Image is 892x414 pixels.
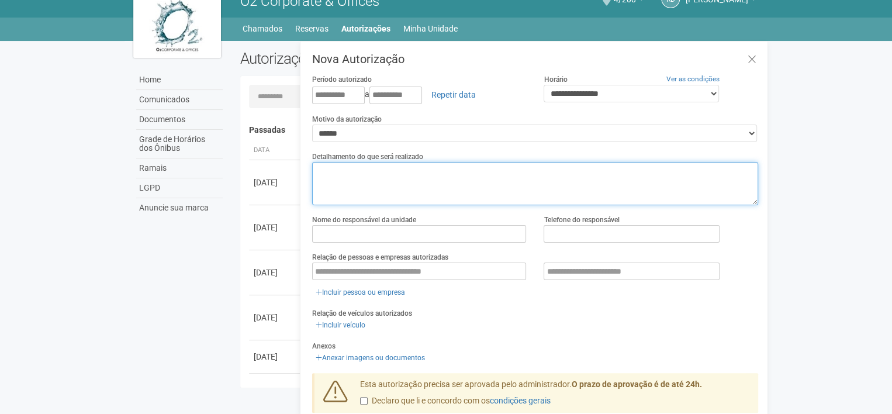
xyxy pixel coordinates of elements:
[572,379,702,389] strong: O prazo de aprovação é de até 24h.
[136,70,223,90] a: Home
[254,177,297,188] div: [DATE]
[254,312,297,323] div: [DATE]
[312,319,369,332] a: Incluir veículo
[136,198,223,218] a: Anuncie sua marca
[312,74,372,85] label: Período autorizado
[136,110,223,130] a: Documentos
[254,267,297,278] div: [DATE]
[295,20,329,37] a: Reservas
[136,130,223,158] a: Grade de Horários dos Ônibus
[136,90,223,110] a: Comunicados
[341,20,390,37] a: Autorizações
[666,75,720,83] a: Ver as condições
[351,379,758,413] div: Esta autorização precisa ser aprovada pelo administrador.
[243,20,282,37] a: Chamados
[312,114,382,125] label: Motivo da autorização
[136,178,223,198] a: LGPD
[312,151,423,162] label: Detalhamento do que será realizado
[544,74,567,85] label: Horário
[360,397,368,405] input: Declaro que li e concordo com oscondições gerais
[240,50,490,67] h2: Autorizações
[403,20,458,37] a: Minha Unidade
[312,286,409,299] a: Incluir pessoa ou empresa
[360,395,551,407] label: Declaro que li e concordo com os
[544,215,619,225] label: Telefone do responsável
[312,351,428,364] a: Anexar imagens ou documentos
[254,222,297,233] div: [DATE]
[424,85,483,105] a: Repetir data
[249,126,750,134] h4: Passadas
[312,252,448,263] label: Relação de pessoas e empresas autorizadas
[249,141,302,160] th: Data
[312,308,412,319] label: Relação de veículos autorizados
[136,158,223,178] a: Ramais
[490,396,551,405] a: condições gerais
[312,85,527,105] div: a
[312,341,336,351] label: Anexos
[312,53,758,65] h3: Nova Autorização
[254,351,297,363] div: [DATE]
[312,215,416,225] label: Nome do responsável da unidade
